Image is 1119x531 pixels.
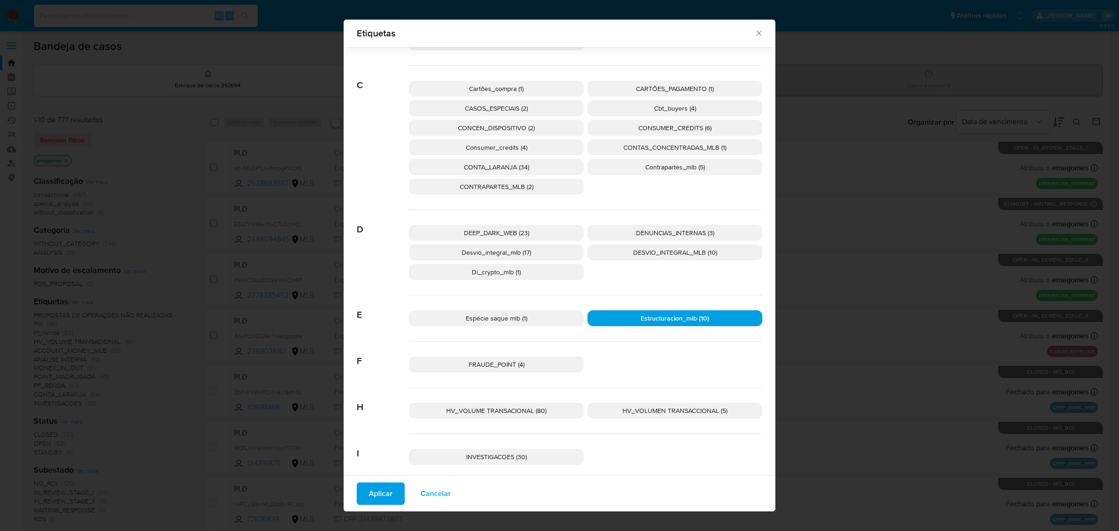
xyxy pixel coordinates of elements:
span: E [357,295,409,321]
span: CONTA_LARANJA (34) [464,162,529,172]
span: INVESTIGACOES (30) [466,452,527,461]
span: FRAUDE_POINT (4) [469,360,525,369]
span: H [357,388,409,413]
div: Consumer_credits (4) [409,140,584,155]
span: Aplicar [369,483,393,504]
div: Di_crypto_mlb (1) [409,264,584,280]
span: CONTAS_CONCENTRADAS_MLB (1) [623,143,726,152]
div: DEEP_DARK_WEB (23) [409,225,584,241]
div: FRAUDE_POINT (4) [409,356,584,372]
div: Espécie saque mlb (1) [409,310,584,326]
span: Desvio_integral_mlb (17) [462,248,531,257]
div: DESVIO_INTEGRAL_MLB (10) [587,245,762,260]
span: Contrapartes_mlb (5) [645,162,705,172]
div: CONTAS_CONCENTRADAS_MLB (1) [587,140,762,155]
div: INVESTIGACOES (30) [409,449,584,465]
div: DENUNCIAS_INTERNAS (3) [587,225,762,241]
button: Cancelar [408,482,463,505]
span: Di_crypto_mlb (1) [472,267,521,277]
span: CONCEN_DISPOSITIVO (2) [458,123,535,133]
div: CONTRAPARTES_MLB (2) [409,179,584,195]
button: Aplicar [357,482,405,505]
span: Cbt_buyers (4) [654,104,696,113]
div: Desvio_integral_mlb (17) [409,245,584,260]
span: CONSUMER_CREDITS (6) [638,123,711,133]
span: DEEP_DARK_WEB (23) [464,228,529,238]
div: Cartões_compra (1) [409,81,584,97]
span: CONTRAPARTES_MLB (2) [460,182,533,191]
span: Cartões_compra (1) [469,84,524,93]
div: HV_VOLUME TRANSACIONAL (80) [409,403,584,419]
div: CARTÕES_PAGAMENTO (1) [587,81,762,97]
span: CASOS_ESPECIAIS (2) [465,104,528,113]
span: HV_VOLUME TRANSACIONAL (80) [446,406,546,415]
button: Fechar [754,28,763,37]
span: C [357,66,409,91]
span: DENUNCIAS_INTERNAS (3) [636,228,714,238]
span: DESVIO_INTEGRAL_MLB (10) [633,248,717,257]
span: HV_VOLUMEN TRANSACCIONAL (5) [622,406,727,415]
span: F [357,342,409,367]
div: CONSUMER_CREDITS (6) [587,120,762,136]
span: D [357,210,409,235]
span: Consumer_credits (4) [466,143,527,152]
span: CARTÕES_PAGAMENTO (1) [636,84,714,93]
span: Estructuracion_mlb (10) [641,314,709,323]
div: HV_VOLUMEN TRANSACCIONAL (5) [587,403,762,419]
span: I [357,434,409,459]
span: Cancelar [421,483,451,504]
div: Cbt_buyers (4) [587,100,762,116]
span: Etiquetas [357,28,754,38]
div: CASOS_ESPECIAIS (2) [409,100,584,116]
div: CONTA_LARANJA (34) [409,159,584,175]
span: Espécie saque mlb (1) [466,314,527,323]
div: Estructuracion_mlb (10) [587,310,762,326]
div: Contrapartes_mlb (5) [587,159,762,175]
div: CONCEN_DISPOSITIVO (2) [409,120,584,136]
